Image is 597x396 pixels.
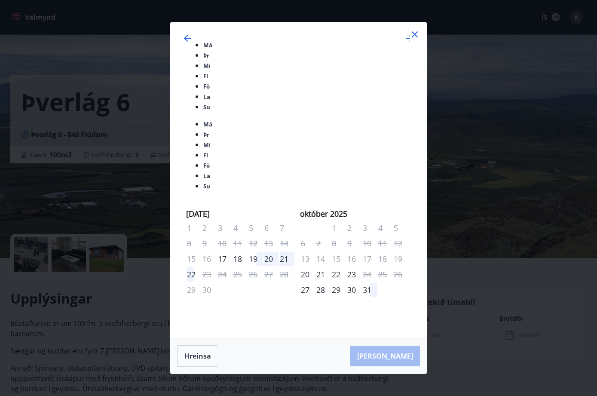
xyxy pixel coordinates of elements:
td: Not available. þriðjudagur, 14. október 2025 [316,252,331,266]
td: Choose sunnudagur, 21. september 2025 as your check-in date. It’s available. [280,252,294,266]
small: Má [203,41,212,49]
td: Not available. fimmtudagur, 9. október 2025 [347,236,362,251]
td: Choose mánudagur, 27. október 2025 as your check-in date. It’s available. [301,282,315,297]
small: Mi [203,141,211,149]
td: Not available. föstudagur, 26. september 2025 [249,267,263,282]
td: Not available. föstudagur, 24. október 2025 [363,267,377,282]
div: Aðeins innritun í boði [301,267,315,282]
td: Choose mánudagur, 20. október 2025 as your check-in date. It’s available. [301,267,315,282]
div: 20 [264,252,279,266]
small: Mi [203,62,211,70]
div: Aðeins innritun í boði [218,252,233,266]
td: Not available. þriðjudagur, 9. september 2025 [202,236,217,251]
td: Not available. laugardagur, 13. september 2025 [264,236,279,251]
td: Not available. laugardagur, 6. september 2025 [264,221,279,235]
td: Choose föstudagur, 31. október 2025 as your check-in date. It’s available. [363,282,377,297]
td: Not available. mánudagur, 15. september 2025 [187,252,202,266]
td: Not available. þriðjudagur, 23. september 2025 [202,267,217,282]
div: 19 [249,252,263,266]
div: 18 [233,252,248,266]
td: Not available. föstudagur, 17. október 2025 [363,252,377,266]
td: Not available. mánudagur, 13. október 2025 [301,252,315,266]
div: Move forward to switch to the next month. [404,33,415,43]
td: Choose laugardagur, 20. september 2025 as your check-in date. It’s available. [264,252,279,266]
td: Not available. laugardagur, 11. október 2025 [378,236,393,251]
td: Not available. miðvikudagur, 24. september 2025 [218,267,233,282]
div: 30 [347,282,362,297]
td: Not available. miðvikudagur, 3. september 2025 [218,221,233,235]
td: Not available. sunnudagur, 7. september 2025 [280,221,294,235]
td: Not available. sunnudagur, 19. október 2025 [394,252,408,266]
td: Choose fimmtudagur, 23. október 2025 as your check-in date. It’s available. [347,267,362,282]
td: Not available. laugardagur, 27. september 2025 [264,267,279,282]
small: Þr [203,52,209,59]
button: Hreinsa [177,345,218,367]
td: Choose miðvikudagur, 17. september 2025 as your check-in date. It’s available. [218,252,233,266]
td: Not available. föstudagur, 10. október 2025 [363,236,377,251]
div: 21 [280,252,294,266]
td: Choose föstudagur, 19. september 2025 as your check-in date. It’s available. [249,252,263,266]
small: Fö [203,83,210,90]
small: La [203,93,210,101]
td: Not available. þriðjudagur, 30. september 2025 [202,282,217,297]
div: 21 [316,267,331,282]
div: 22 [187,267,202,282]
td: Not available. sunnudagur, 5. október 2025 [394,221,408,235]
td: Not available. mánudagur, 29. september 2025 [187,282,202,297]
small: Má [203,120,212,128]
td: Not available. mánudagur, 6. október 2025 [301,236,315,251]
td: Not available. þriðjudagur, 16. september 2025 [202,252,217,266]
div: 29 [332,282,346,297]
td: Choose mánudagur, 22. september 2025 as your check-in date. It’s available. [187,267,202,282]
div: 28 [316,282,331,297]
td: Not available. föstudagur, 12. september 2025 [249,236,263,251]
td: Not available. þriðjudagur, 7. október 2025 [316,236,331,251]
small: La [203,172,210,180]
small: Fi [203,151,208,159]
td: Not available. föstudagur, 3. október 2025 [363,221,377,235]
strong: [DATE] [186,209,210,219]
div: 22 [332,267,346,282]
td: Choose fimmtudagur, 30. október 2025 as your check-in date. It’s available. [347,282,362,297]
td: Not available. laugardagur, 25. október 2025 [378,267,393,282]
td: Not available. laugardagur, 4. október 2025 [378,221,393,235]
td: Choose miðvikudagur, 22. október 2025 as your check-in date. It’s available. [332,267,346,282]
td: Not available. fimmtudagur, 4. september 2025 [233,221,248,235]
small: Su [203,182,210,190]
td: Not available. fimmtudagur, 25. september 2025 [233,267,248,282]
td: Not available. föstudagur, 5. september 2025 [249,221,263,235]
div: 23 [347,267,362,282]
small: Fö [203,162,210,169]
td: Not available. miðvikudagur, 8. október 2025 [332,236,346,251]
td: Choose þriðjudagur, 28. október 2025 as your check-in date. It’s available. [316,282,331,297]
strong: október 2025 [300,209,347,219]
td: Not available. fimmtudagur, 16. október 2025 [347,252,362,266]
small: Fi [203,72,208,80]
td: Not available. miðvikudagur, 15. október 2025 [332,252,346,266]
td: Not available. sunnudagur, 12. október 2025 [394,236,408,251]
small: Su [203,103,210,111]
td: Not available. fimmtudagur, 2. október 2025 [347,221,362,235]
div: Aðeins innritun í boði [301,282,315,297]
td: Choose fimmtudagur, 18. september 2025 as your check-in date. It’s available. [233,252,248,266]
div: 31 [363,282,377,297]
td: Not available. mánudagur, 8. september 2025 [187,236,202,251]
td: Not available. laugardagur, 18. október 2025 [378,252,393,266]
small: Þr [203,131,209,138]
td: Not available. miðvikudagur, 1. október 2025 [332,221,346,235]
td: Choose þriðjudagur, 21. október 2025 as your check-in date. It’s available. [316,267,331,282]
td: Not available. sunnudagur, 26. október 2025 [394,267,408,282]
div: Move backward to switch to the previous month. [182,33,193,43]
td: Not available. þriðjudagur, 2. september 2025 [202,221,217,235]
td: Not available. sunnudagur, 28. september 2025 [280,267,294,282]
td: Choose miðvikudagur, 29. október 2025 as your check-in date. It’s available. [332,282,346,297]
td: Not available. mánudagur, 1. september 2025 [187,221,202,235]
td: Not available. miðvikudagur, 10. september 2025 [218,236,233,251]
div: Aðeins útritun í boði [202,267,217,282]
td: Not available. fimmtudagur, 11. september 2025 [233,236,248,251]
div: Aðeins útritun í boði [363,267,377,282]
td: Not available. sunnudagur, 14. september 2025 [280,236,294,251]
div: Calendar [181,40,416,328]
